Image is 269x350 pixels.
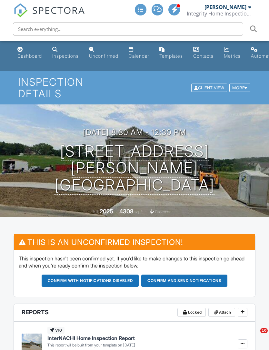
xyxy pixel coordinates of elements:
div: Calendar [129,53,149,59]
div: Inspections [52,53,79,59]
div: Templates [159,53,183,59]
a: Client View [191,85,229,90]
a: Contacts [191,44,216,62]
span: sq. ft. [134,209,144,214]
span: basement [155,209,173,214]
span: SPECTORA [32,3,85,17]
button: Confirm and send notifications [141,275,227,287]
div: Client View [191,83,227,92]
p: This inspection hasn't been confirmed yet. If you'd like to make changes to this inspection go ah... [19,255,251,269]
div: Unconfirmed [89,53,118,59]
input: Search everything... [13,23,243,35]
a: Calendar [126,44,152,62]
a: Metrics [221,44,243,62]
div: Contacts [193,53,214,59]
a: Unconfirmed [86,44,121,62]
span: Built [92,209,99,214]
img: The Best Home Inspection Software - Spectora [14,3,28,17]
h1: Inspection Details [18,76,251,99]
a: Templates [157,44,185,62]
div: 2025 [100,208,113,215]
span: 10 [260,328,268,333]
h3: [DATE] 8:30 am - 12:30 pm [83,128,186,137]
iframe: Intercom live chat [247,328,263,344]
div: Metrics [224,53,241,59]
div: Dashboard [17,53,42,59]
div: [PERSON_NAME] [204,4,246,10]
div: More [229,83,250,92]
a: Inspections [50,44,81,62]
a: Dashboard [15,44,45,62]
div: 4308 [119,208,134,215]
a: SPECTORA [14,9,85,22]
button: Confirm with notifications disabled [42,275,139,287]
h3: This is an Unconfirmed Inspection! [14,234,255,250]
div: Integrity Home Inspections [187,10,251,17]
